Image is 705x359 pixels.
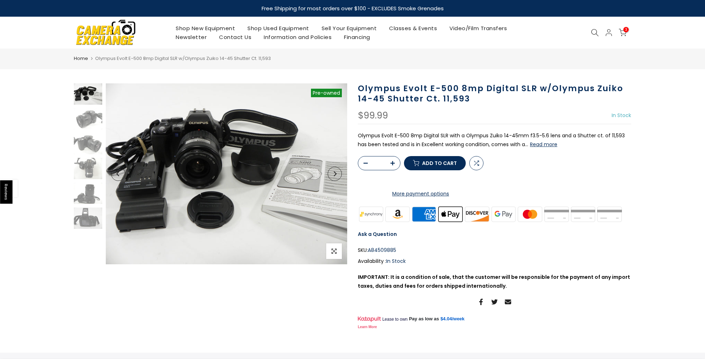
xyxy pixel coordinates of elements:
[358,325,377,329] a: Learn More
[315,24,383,33] a: Sell Your Equipment
[74,183,102,204] img: Olympus Evolt E-500 8mp Digital SLR w/Olympus Zuiko 14-45 Shutter Ct. 11,593 Digital Cameras - Di...
[170,33,213,42] a: Newsletter
[213,33,258,42] a: Contact Us
[490,205,517,223] img: google pay
[437,205,464,223] img: apple pay
[358,205,384,223] img: synchrony
[358,231,397,238] a: Ask a Question
[596,205,623,223] img: visa
[74,83,102,105] img: Olympus Evolt E-500 8mp Digital SLR w/Olympus Zuiko 14-45 Shutter Ct. 11,593 Digital Cameras - Di...
[619,29,627,37] a: 3
[570,205,596,223] img: shopify pay
[170,24,241,33] a: Shop New Equipment
[358,189,483,198] a: More payment options
[262,5,444,12] strong: Free Shipping for most orders over $100 - EXCLUDES Smoke Grenades
[409,316,439,322] span: Pay as low as
[530,141,557,148] button: Read more
[74,208,102,229] img: Olympus Evolt E-500 8mp Digital SLR w/Olympus Zuiko 14-45 Shutter Ct. 11,593 Digital Cameras - Di...
[241,24,316,33] a: Shop Used Equipment
[623,27,629,32] span: 3
[328,167,342,181] button: Next
[368,246,396,255] span: A84509885
[543,205,570,223] img: paypal
[74,133,102,154] img: Olympus Evolt E-500 8mp Digital SLR w/Olympus Zuiko 14-45 Shutter Ct. 11,593 Digital Cameras - Di...
[338,33,377,42] a: Financing
[505,298,511,306] a: Share on Email
[358,131,631,149] p: Olympus Evolt E-500 8mp Digital SLR with a Olympus Zuiko 14-45mm f3.5-5.6 lens and a Shutter ct. ...
[382,316,408,322] span: Lease to own
[358,83,631,104] h1: Olympus Evolt E-500 8mp Digital SLR w/Olympus Zuiko 14-45 Shutter Ct. 11,593
[111,167,125,181] button: Previous
[74,158,102,179] img: Olympus Evolt E-500 8mp Digital SLR w/Olympus Zuiko 14-45 Shutter Ct. 11,593 Digital Cameras - Di...
[612,112,631,119] span: In Stock
[411,205,437,223] img: american express
[95,55,271,62] span: Olympus Evolt E-500 8mp Digital SLR w/Olympus Zuiko 14-45 Shutter Ct. 11,593
[517,205,543,223] img: master
[386,258,406,265] span: In Stock
[443,24,513,33] a: Video/Film Transfers
[404,156,466,170] button: Add to cart
[106,83,347,264] img: Olympus Evolt E-500 8mp Digital SLR w/Olympus Zuiko 14-45 Shutter Ct. 11,593 Digital Cameras - Di...
[358,274,630,289] strong: IMPORTANT: It is a condition of sale, that the customer will be responsible for the payment of an...
[358,257,631,266] div: Availability :
[74,108,102,129] img: Olympus Evolt E-500 8mp Digital SLR w/Olympus Zuiko 14-45 Shutter Ct. 11,593 Digital Cameras - Di...
[358,111,388,120] div: $99.99
[383,24,443,33] a: Classes & Events
[441,316,465,322] a: $4.04/week
[491,298,498,306] a: Share on Twitter
[422,161,457,166] span: Add to cart
[384,205,411,223] img: amazon payments
[258,33,338,42] a: Information and Policies
[74,55,88,62] a: Home
[358,246,631,255] div: SKU:
[478,298,484,306] a: Share on Facebook
[464,205,491,223] img: discover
